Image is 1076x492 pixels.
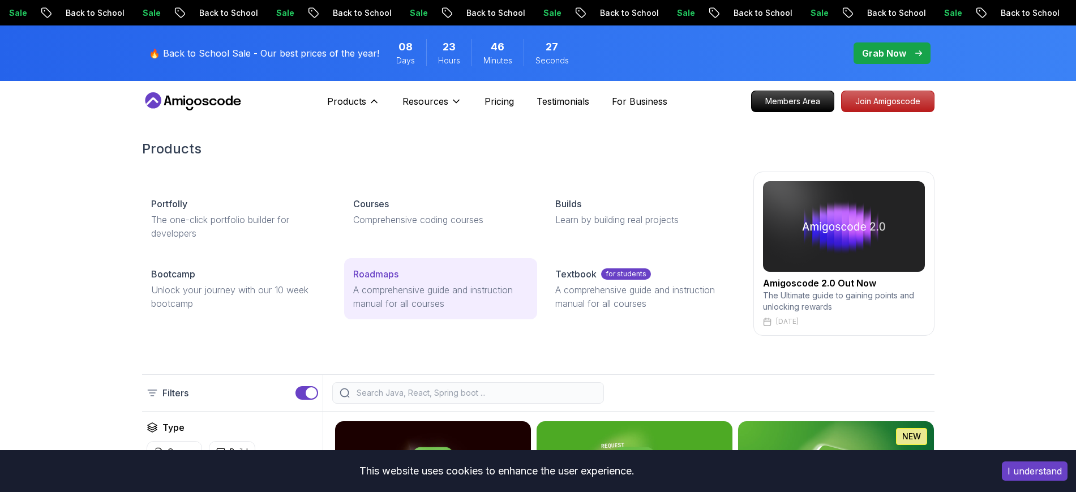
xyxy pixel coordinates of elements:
[698,7,775,19] p: Back to School
[230,446,248,457] p: Build
[151,283,326,310] p: Unlock your journey with our 10 week bootcamp
[601,268,651,280] p: for students
[753,172,934,336] a: amigoscode 2.0Amigoscode 2.0 Out NowThe Ultimate guide to gaining points and unlocking rewards[DATE]
[832,7,909,19] p: Back to School
[485,95,514,108] a: Pricing
[483,55,512,66] span: Minutes
[162,421,185,434] h2: Type
[147,441,202,463] button: Course
[775,7,812,19] p: Sale
[327,95,366,108] p: Products
[353,197,389,211] p: Courses
[354,387,597,399] input: Search Java, React, Spring boot ...
[565,7,642,19] p: Back to School
[298,7,375,19] p: Back to School
[241,7,277,19] p: Sale
[353,267,398,281] p: Roadmaps
[508,7,545,19] p: Sale
[398,39,413,55] span: 8 Days
[546,258,739,319] a: Textbookfor studentsA comprehensive guide and instruction manual for all courses
[438,55,460,66] span: Hours
[142,188,335,249] a: PortfollyThe one-click portfolio builder for developers
[142,140,934,158] h2: Products
[841,91,934,112] a: Join Amigoscode
[8,459,985,484] div: This website uses cookies to enhance the user experience.
[209,441,255,463] button: Build
[353,213,528,226] p: Comprehensive coding courses
[402,95,462,117] button: Resources
[763,181,925,272] img: amigoscode 2.0
[431,7,508,19] p: Back to School
[555,197,581,211] p: Builds
[151,213,326,240] p: The one-click portfolio builder for developers
[555,213,730,226] p: Learn by building real projects
[546,39,558,55] span: 27 Seconds
[168,446,195,457] p: Course
[763,276,925,290] h2: Amigoscode 2.0 Out Now
[108,7,144,19] p: Sale
[862,46,906,60] p: Grab Now
[151,197,187,211] p: Portfolly
[763,290,925,313] p: The Ultimate guide to gaining points and unlocking rewards
[546,188,739,236] a: BuildsLearn by building real projects
[375,7,411,19] p: Sale
[164,7,241,19] p: Back to School
[535,55,569,66] span: Seconds
[443,39,456,55] span: 23 Hours
[966,7,1043,19] p: Back to School
[344,258,537,319] a: RoadmapsA comprehensive guide and instruction manual for all courses
[344,188,537,236] a: CoursesComprehensive coding courses
[642,7,678,19] p: Sale
[555,283,730,310] p: A comprehensive guide and instruction manual for all courses
[751,91,834,112] a: Members Area
[162,386,188,400] p: Filters
[902,431,921,442] p: NEW
[1002,461,1068,481] button: Accept cookies
[612,95,667,108] a: For Business
[491,39,504,55] span: 46 Minutes
[142,258,335,319] a: BootcampUnlock your journey with our 10 week bootcamp
[402,95,448,108] p: Resources
[555,267,597,281] p: Textbook
[842,91,934,112] p: Join Amigoscode
[353,283,528,310] p: A comprehensive guide and instruction manual for all courses
[537,95,589,108] a: Testimonials
[149,46,379,60] p: 🔥 Back to School Sale - Our best prices of the year!
[151,267,195,281] p: Bootcamp
[327,95,380,117] button: Products
[776,317,799,326] p: [DATE]
[396,55,415,66] span: Days
[752,91,834,112] p: Members Area
[31,7,108,19] p: Back to School
[909,7,945,19] p: Sale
